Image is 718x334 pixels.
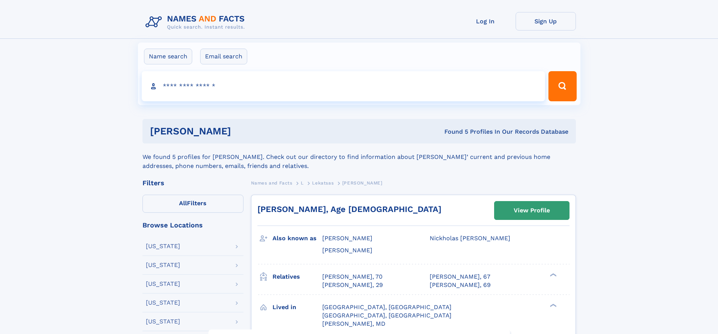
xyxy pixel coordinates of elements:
[142,71,545,101] input: search input
[516,12,576,31] a: Sign Up
[312,180,334,186] span: Lekatsas
[142,12,251,32] img: Logo Names and Facts
[322,273,383,281] a: [PERSON_NAME], 70
[142,143,576,171] div: We found 5 profiles for [PERSON_NAME]. Check out our directory to find information about [PERSON_...
[430,273,490,281] a: [PERSON_NAME], 67
[150,127,338,136] h1: [PERSON_NAME]
[430,235,510,242] span: Nickholas [PERSON_NAME]
[146,300,180,306] div: [US_STATE]
[146,281,180,287] div: [US_STATE]
[179,200,187,207] span: All
[342,180,383,186] span: [PERSON_NAME]
[548,71,576,101] button: Search Button
[142,180,243,186] div: Filters
[455,12,516,31] a: Log In
[273,232,322,245] h3: Also known as
[257,204,441,214] a: [PERSON_NAME], Age [DEMOGRAPHIC_DATA]
[322,320,386,327] span: [PERSON_NAME], MD
[146,243,180,249] div: [US_STATE]
[200,49,247,64] label: Email search
[142,195,243,213] label: Filters
[301,180,304,186] span: L
[273,301,322,314] h3: Lived in
[146,319,180,325] div: [US_STATE]
[514,202,550,219] div: View Profile
[142,222,243,229] div: Browse Locations
[273,270,322,283] h3: Relatives
[322,247,372,254] span: [PERSON_NAME]
[301,178,304,188] a: L
[322,303,452,311] span: [GEOGRAPHIC_DATA], [GEOGRAPHIC_DATA]
[322,312,452,319] span: [GEOGRAPHIC_DATA], [GEOGRAPHIC_DATA]
[338,128,568,136] div: Found 5 Profiles In Our Records Database
[322,235,372,242] span: [PERSON_NAME]
[548,303,557,308] div: ❯
[322,281,383,289] a: [PERSON_NAME], 29
[312,178,334,188] a: Lekatsas
[146,262,180,268] div: [US_STATE]
[494,201,569,220] a: View Profile
[548,272,557,277] div: ❯
[251,178,292,188] a: Names and Facts
[144,49,192,64] label: Name search
[430,281,491,289] a: [PERSON_NAME], 69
